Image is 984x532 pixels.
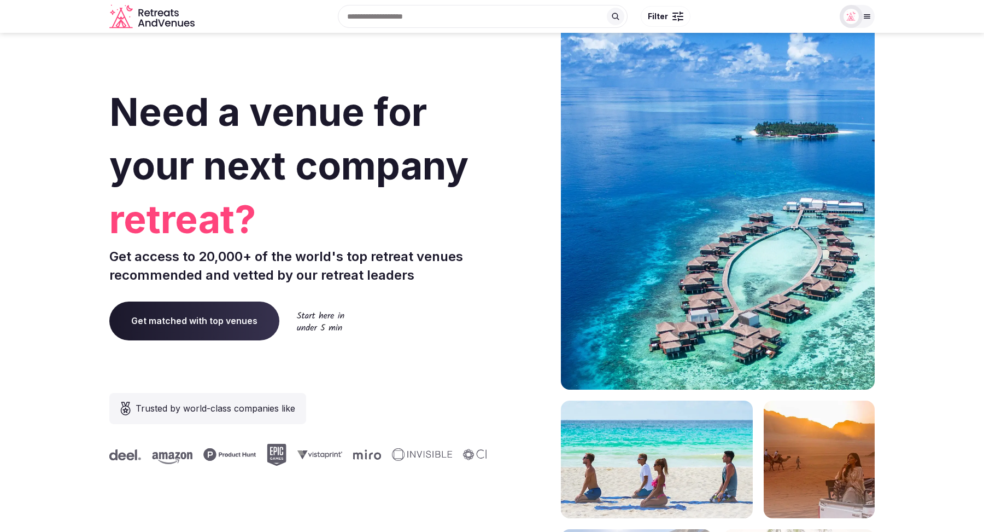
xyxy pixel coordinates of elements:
[391,448,452,461] svg: Invisible company logo
[844,9,859,24] img: Matt Grant Oakes
[353,449,380,460] svg: Miro company logo
[648,11,668,22] span: Filter
[109,247,488,284] p: Get access to 20,000+ of the world's top retreat venues recommended and vetted by our retreat lea...
[109,302,279,340] a: Get matched with top venues
[136,402,295,415] span: Trusted by world-class companies like
[297,450,342,459] svg: Vistaprint company logo
[266,444,286,466] svg: Epic Games company logo
[297,311,344,331] img: Start here in under 5 min
[641,6,690,27] button: Filter
[109,89,468,189] span: Need a venue for your next company
[764,401,875,518] img: woman sitting in back of truck with camels
[109,449,140,460] svg: Deel company logo
[109,4,197,29] a: Visit the homepage
[561,401,753,518] img: yoga on tropical beach
[109,4,197,29] svg: Retreats and Venues company logo
[109,193,488,246] span: retreat?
